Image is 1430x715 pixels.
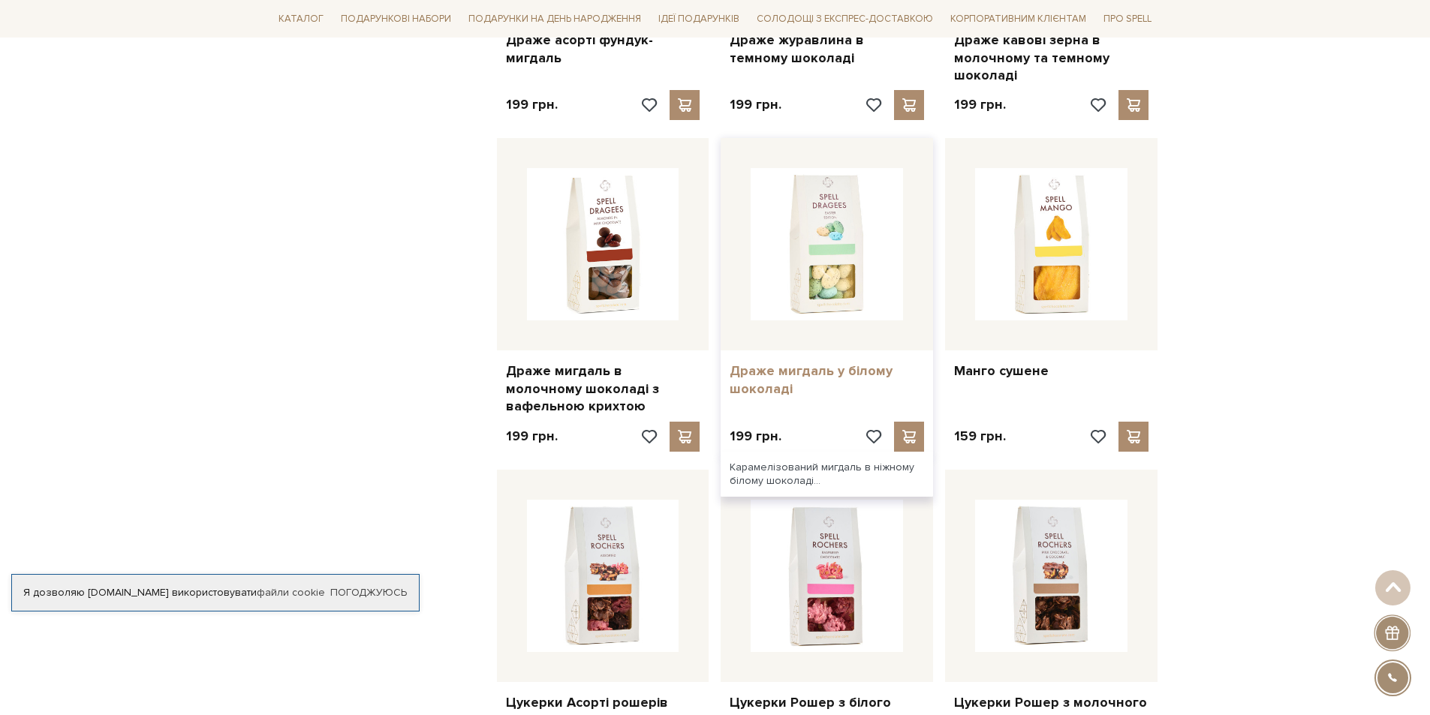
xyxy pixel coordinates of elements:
a: Ідеї подарунків [652,8,745,31]
p: 199 грн. [506,96,558,113]
a: Манго сушене [954,362,1149,380]
p: 199 грн. [730,96,781,113]
p: 199 грн. [954,96,1006,113]
a: файли cookie [257,586,325,599]
a: Каталог [272,8,330,31]
a: Подарунки на День народження [462,8,647,31]
a: Драже мигдаль у білому шоколаді [730,362,924,398]
a: Погоджуюсь [330,586,407,599]
div: Я дозволяю [DOMAIN_NAME] використовувати [12,586,419,599]
a: Драже кавові зерна в молочному та темному шоколаді [954,32,1149,84]
div: Карамелізований мигдаль в ніжному білому шоколаді... [721,452,933,497]
a: Драже мигдаль в молочному шоколаді з вафельною крихтою [506,362,700,415]
p: 159 грн. [954,428,1006,445]
a: Драже асорті фундук-мигдаль [506,32,700,67]
p: 199 грн. [730,428,781,445]
a: Солодощі з експрес-доставкою [751,6,939,32]
a: Цукерки Асорті рошерів [506,694,700,711]
a: Про Spell [1097,8,1158,31]
p: 199 грн. [506,428,558,445]
a: Подарункові набори [335,8,457,31]
a: Драже журавлина в темному шоколаді [730,32,924,67]
a: Корпоративним клієнтам [944,8,1092,31]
